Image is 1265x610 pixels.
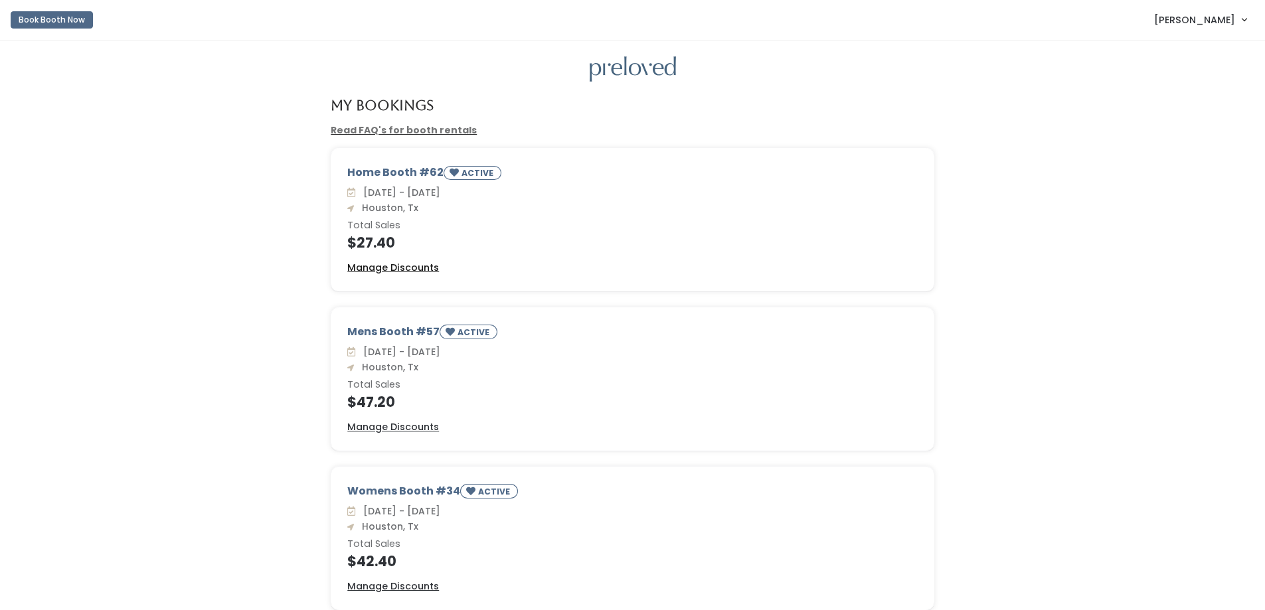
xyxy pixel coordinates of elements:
a: Manage Discounts [347,261,439,275]
span: [DATE] - [DATE] [358,345,440,358]
small: ACTIVE [458,327,492,338]
span: Houston, Tx [357,360,418,374]
span: [PERSON_NAME] [1154,13,1235,27]
a: Manage Discounts [347,579,439,593]
span: [DATE] - [DATE] [358,186,440,199]
h6: Total Sales [347,380,918,390]
a: Manage Discounts [347,420,439,434]
u: Manage Discounts [347,261,439,274]
h4: My Bookings [331,98,434,113]
a: Read FAQ's for booth rentals [331,123,477,137]
h4: $27.40 [347,235,918,250]
small: ACTIVE [462,167,496,179]
div: Home Booth #62 [347,165,918,185]
div: Womens Booth #34 [347,483,918,504]
div: Mens Booth #57 [347,324,918,344]
img: preloved logo [590,56,676,82]
small: ACTIVE [478,486,513,497]
span: Houston, Tx [357,201,418,214]
a: Book Booth Now [11,5,93,35]
u: Manage Discounts [347,420,439,433]
h4: $42.40 [347,554,918,569]
span: Houston, Tx [357,520,418,533]
span: [DATE] - [DATE] [358,504,440,518]
h6: Total Sales [347,539,918,550]
a: [PERSON_NAME] [1141,5,1260,34]
button: Book Booth Now [11,11,93,29]
h4: $47.20 [347,394,918,410]
h6: Total Sales [347,220,918,231]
